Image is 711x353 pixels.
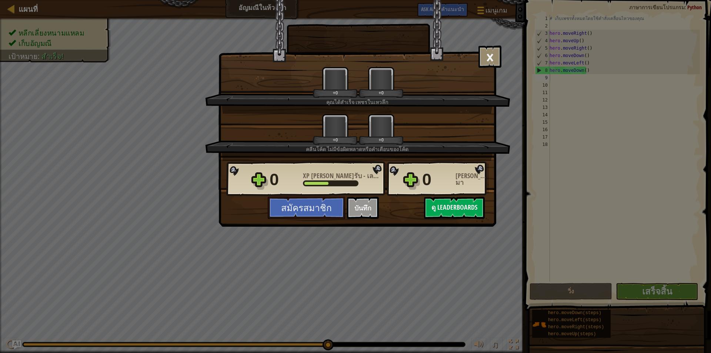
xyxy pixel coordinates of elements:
div: [PERSON_NAME]ได้มา [455,173,489,186]
div: - [303,173,381,179]
button: ดู Leaderboards [424,197,485,219]
div: 0 [422,168,451,192]
div: คุณได้สำเร็จ เพชรในเหวลึก [240,99,474,106]
span: XP [PERSON_NAME]รับ [303,171,363,180]
span: เลเวล [365,171,385,180]
div: +0 [314,90,356,96]
div: คลีนโค้ด ไม่มีข้อผิดพลาดหรือคำเตือนของโค้ด [240,146,474,153]
div: +0 [360,137,402,143]
div: 0 [270,168,298,192]
div: +0 [360,90,402,96]
button: สมัครสมาชิก [268,197,345,219]
button: × [478,46,501,68]
div: +0 [314,137,356,143]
